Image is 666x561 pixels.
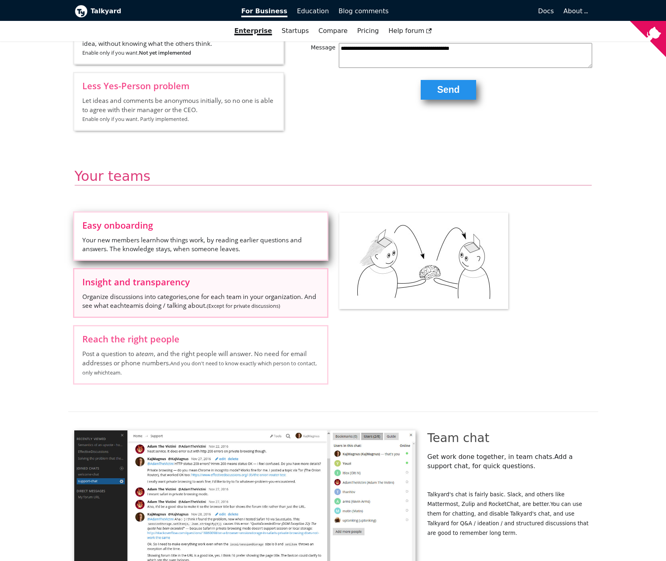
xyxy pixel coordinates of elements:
[277,24,314,38] a: Startups
[538,7,554,15] span: Docs
[421,80,476,100] button: Send
[338,7,389,15] span: Blog comments
[75,168,592,186] h2: Your teams
[82,277,319,286] span: Insight and transparency
[82,81,275,90] span: Less Yes-Person problem
[207,302,280,309] small: (Except for private discussions)
[139,349,154,358] i: team
[297,7,329,15] span: Education
[393,4,559,18] a: Docs
[428,491,589,536] small: Talkyard's chat is fairly basic. Slack, and others like Mattermost, Zulip and RocketChat, are bet...
[428,430,592,446] h2: Team chat
[82,49,191,56] small: Enable only if you want.
[82,360,317,376] small: And you don't need to know exactly which person to contact, only which team .
[318,27,348,35] a: Compare
[82,30,275,57] span: Hide replies and upvotes initially, so people get to reply to an idea, without knowing what the o...
[334,4,393,18] a: Blog comments
[82,235,319,254] span: Your new members learn how things work, by reading earlier questions and answers . The knowledge ...
[230,24,277,38] a: Enterprise
[75,5,230,18] a: Talkyard logoTalkyard
[82,292,319,311] span: Organize discussions into categories, one for each team in your organization . And see what each ...
[305,43,339,68] span: Message
[428,452,592,471] p: Get work done together, in team chats. Add a support chat, for quick questions.
[236,4,292,18] a: For Business
[82,334,319,343] span: Reach the right people
[91,6,230,16] b: Talkyard
[75,5,88,18] img: Talkyard logo
[564,7,587,15] a: About
[82,349,319,377] span: Post a question to a , and the right people will answer. No need for email addresses or phone num...
[241,7,287,17] span: For Business
[82,221,319,229] span: Easy onboarding
[292,4,334,18] a: Education
[352,24,384,38] a: Pricing
[139,49,191,56] b: Not yet implemented
[389,27,432,35] span: Help forum
[339,213,508,309] img: vw73ji3trlxjz6gpgv3n3fmakjlezd.jpg
[339,43,592,68] textarea: Message
[384,24,437,38] a: Help forum
[82,115,189,123] small: Enable only if you want. Partly implemented.
[82,96,275,123] span: Let ideas and comments be anonymous initially, so no one is able to agree with their manager or t...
